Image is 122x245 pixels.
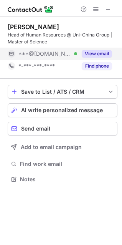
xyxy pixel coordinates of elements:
[8,174,117,185] button: Notes
[8,140,117,154] button: Add to email campaign
[8,23,59,31] div: [PERSON_NAME]
[21,144,82,150] span: Add to email campaign
[8,31,117,45] div: Head of Human Resources @ Uni-China Group | Master of Science
[8,159,117,169] button: Find work email
[8,103,117,117] button: AI write personalized message
[21,126,50,132] span: Send email
[8,85,117,99] button: save-profile-one-click
[82,50,112,58] button: Reveal Button
[82,62,112,70] button: Reveal Button
[21,107,103,113] span: AI write personalized message
[20,176,114,183] span: Notes
[18,50,71,57] span: ***@[DOMAIN_NAME]
[8,5,54,14] img: ContactOut v5.3.10
[8,122,117,136] button: Send email
[20,161,114,167] span: Find work email
[21,89,104,95] div: Save to List / ATS / CRM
